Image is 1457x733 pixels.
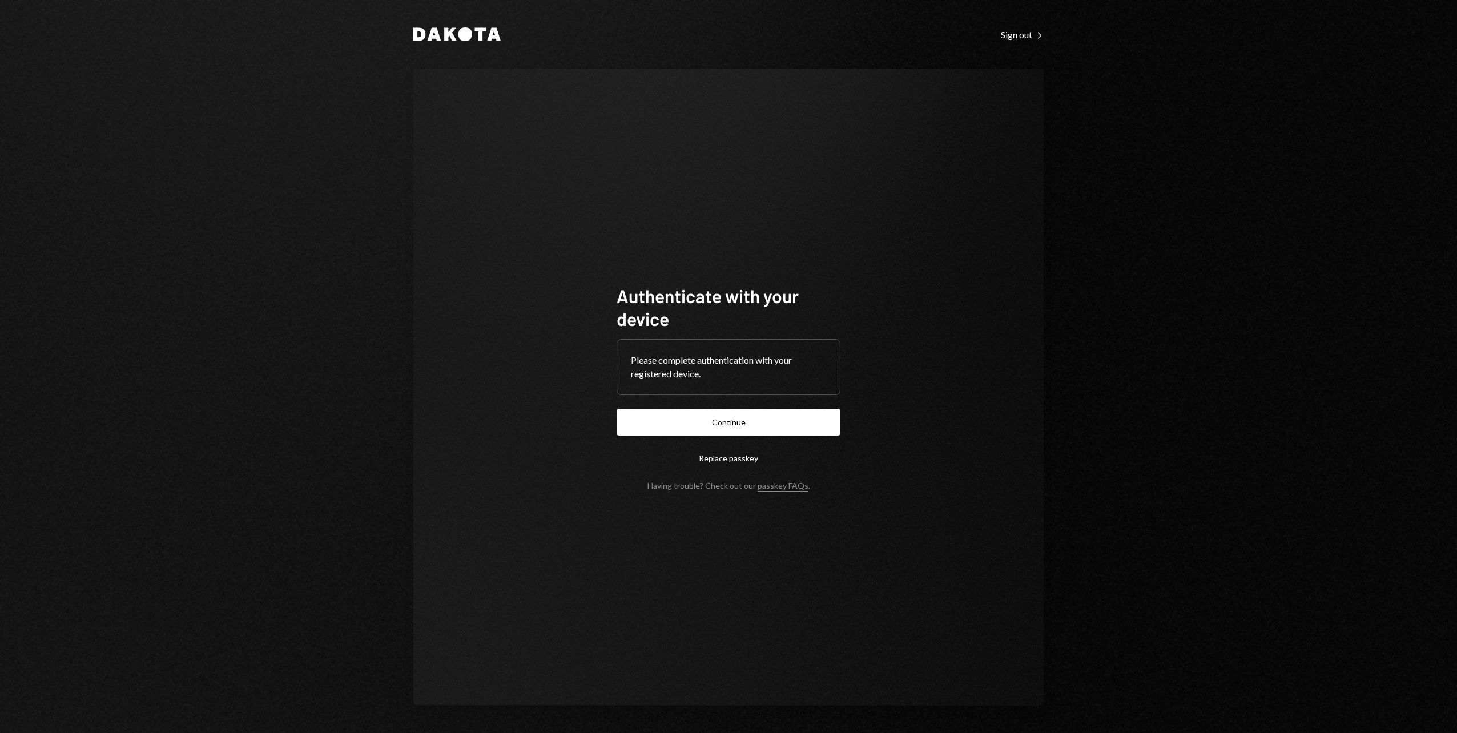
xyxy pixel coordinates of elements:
a: passkey FAQs [758,481,808,492]
button: Continue [617,409,840,436]
a: Sign out [1001,28,1044,41]
div: Having trouble? Check out our . [647,481,810,490]
div: Sign out [1001,29,1044,41]
button: Replace passkey [617,445,840,472]
h1: Authenticate with your device [617,284,840,330]
div: Please complete authentication with your registered device. [631,353,826,381]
